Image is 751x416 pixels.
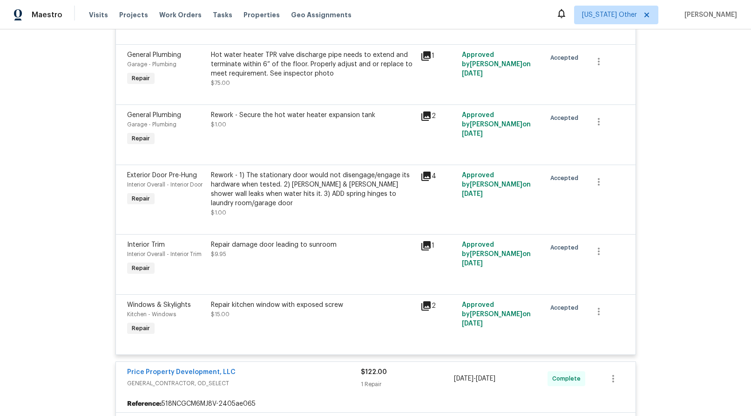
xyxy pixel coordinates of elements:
[211,80,230,86] span: $75.00
[127,251,202,257] span: Interior Overall - Interior Trim
[476,375,495,382] span: [DATE]
[32,10,62,20] span: Maestro
[244,10,280,20] span: Properties
[116,395,636,412] div: 518NCGCM6MJ8V-2405ae065
[550,53,582,62] span: Accepted
[128,194,154,203] span: Repair
[462,131,483,137] span: [DATE]
[211,171,415,208] div: Rework - 1) The stationary door would not disengage/engage its hardware when tested. 2) [PERSON_N...
[552,374,584,383] span: Complete
[127,312,176,317] span: Kitchen - Windows
[550,113,582,123] span: Accepted
[127,112,181,118] span: General Plumbing
[361,369,387,375] span: $122.00
[681,10,737,20] span: [PERSON_NAME]
[454,375,474,382] span: [DATE]
[361,380,454,389] div: 1 Repair
[462,70,483,77] span: [DATE]
[159,10,202,20] span: Work Orders
[420,50,457,62] div: 1
[550,303,582,312] span: Accepted
[211,251,226,257] span: $9.95
[127,399,162,409] b: Reference:
[462,52,531,77] span: Approved by [PERSON_NAME] on
[462,320,483,327] span: [DATE]
[420,300,457,312] div: 2
[291,10,352,20] span: Geo Assignments
[127,379,361,388] span: GENERAL_CONTRACTOR, OD_SELECT
[211,50,415,78] div: Hot water heater TPR valve discharge pipe needs to extend and terminate within 6” of the floor. P...
[582,10,637,20] span: [US_STATE] Other
[127,182,203,187] span: Interior Overall - Interior Door
[127,62,176,67] span: Garage - Plumbing
[211,240,415,250] div: Repair damage door leading to sunroom
[211,312,230,317] span: $15.00
[127,242,165,248] span: Interior Trim
[550,173,582,183] span: Accepted
[128,263,154,273] span: Repair
[213,12,232,18] span: Tasks
[128,324,154,333] span: Repair
[550,243,582,252] span: Accepted
[119,10,148,20] span: Projects
[420,240,457,251] div: 1
[128,134,154,143] span: Repair
[211,122,226,127] span: $1.00
[127,302,191,308] span: Windows & Skylights
[127,172,197,179] span: Exterior Door Pre-Hung
[454,374,495,383] span: -
[462,242,531,267] span: Approved by [PERSON_NAME] on
[462,302,531,327] span: Approved by [PERSON_NAME] on
[211,111,415,120] div: Rework - Secure the hot water heater expansion tank
[420,171,457,182] div: 4
[127,122,176,127] span: Garage - Plumbing
[462,260,483,267] span: [DATE]
[127,369,236,375] a: Price Property Development, LLC
[89,10,108,20] span: Visits
[128,74,154,83] span: Repair
[462,191,483,197] span: [DATE]
[462,172,531,197] span: Approved by [PERSON_NAME] on
[420,111,457,122] div: 2
[211,210,226,215] span: $1.00
[462,112,531,137] span: Approved by [PERSON_NAME] on
[127,52,181,58] span: General Plumbing
[211,300,415,310] div: Repair kitchen window with exposed screw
